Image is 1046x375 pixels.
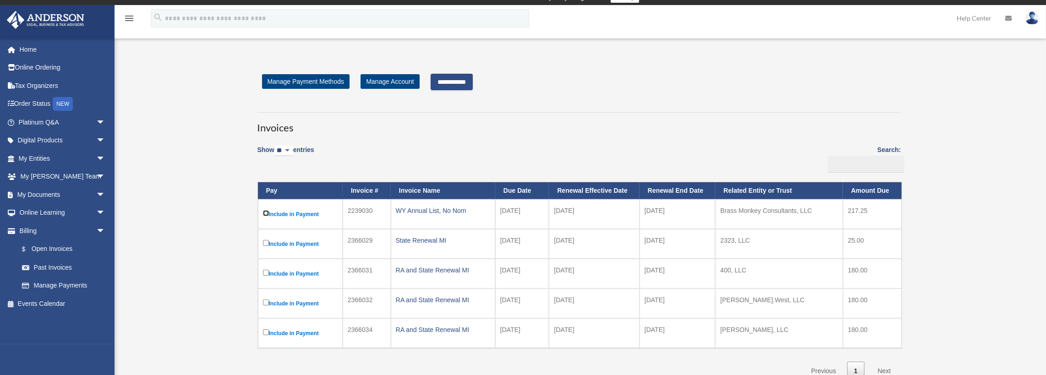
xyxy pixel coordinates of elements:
[263,327,338,339] label: Include in Payment
[828,156,904,173] input: Search:
[495,288,549,318] td: [DATE]
[843,199,902,229] td: 217.25
[6,149,119,168] a: My Entitiesarrow_drop_down
[13,277,115,295] a: Manage Payments
[715,259,843,288] td: 400, LLC
[6,59,119,77] a: Online Ordering
[6,222,115,240] a: Billingarrow_drop_down
[640,288,716,318] td: [DATE]
[343,199,391,229] td: 2239030
[96,204,115,223] span: arrow_drop_down
[13,258,115,277] a: Past Invoices
[549,229,639,259] td: [DATE]
[549,259,639,288] td: [DATE]
[6,95,119,114] a: Order StatusNEW
[263,268,338,279] label: Include in Payment
[6,168,119,186] a: My [PERSON_NAME] Teamarrow_drop_down
[715,288,843,318] td: [PERSON_NAME].West, LLC
[843,229,902,259] td: 25.00
[6,204,119,222] a: Online Learningarrow_drop_down
[495,318,549,348] td: [DATE]
[549,288,639,318] td: [DATE]
[715,182,843,199] th: Related Entity or Trust: activate to sort column ascending
[640,182,716,199] th: Renewal End Date: activate to sort column ascending
[495,259,549,288] td: [DATE]
[640,199,716,229] td: [DATE]
[96,149,115,168] span: arrow_drop_down
[843,182,902,199] th: Amount Due: activate to sort column ascending
[715,318,843,348] td: [PERSON_NAME], LLC
[13,240,110,259] a: $Open Invoices
[153,12,163,22] i: search
[549,199,639,229] td: [DATE]
[124,13,135,24] i: menu
[843,318,902,348] td: 180.00
[640,318,716,348] td: [DATE]
[6,294,119,313] a: Events Calendar
[96,168,115,186] span: arrow_drop_down
[263,298,338,309] label: Include in Payment
[263,210,269,216] input: Include in Payment
[640,229,716,259] td: [DATE]
[262,74,350,89] a: Manage Payment Methods
[27,244,32,255] span: $
[263,208,338,220] label: Include in Payment
[6,113,119,131] a: Platinum Q&Aarrow_drop_down
[343,182,391,199] th: Invoice #: activate to sort column ascending
[396,264,490,277] div: RA and State Renewal MI
[495,199,549,229] td: [DATE]
[6,131,119,150] a: Digital Productsarrow_drop_down
[343,318,391,348] td: 2366034
[4,11,87,29] img: Anderson Advisors Platinum Portal
[53,97,73,111] div: NEW
[396,293,490,306] div: RA and State Renewal MI
[391,182,495,199] th: Invoice Name: activate to sort column ascending
[257,144,314,165] label: Show entries
[263,299,269,305] input: Include in Payment
[96,222,115,240] span: arrow_drop_down
[263,238,338,250] label: Include in Payment
[258,182,343,199] th: Pay: activate to sort column descending
[96,131,115,150] span: arrow_drop_down
[825,144,901,173] label: Search:
[1025,11,1039,25] img: User Pic
[6,185,119,204] a: My Documentsarrow_drop_down
[495,182,549,199] th: Due Date: activate to sort column ascending
[343,259,391,288] td: 2366031
[263,329,269,335] input: Include in Payment
[396,323,490,336] div: RA and State Renewal MI
[361,74,419,89] a: Manage Account
[6,76,119,95] a: Tax Organizers
[549,182,639,199] th: Renewal Effective Date: activate to sort column ascending
[96,185,115,204] span: arrow_drop_down
[6,40,119,59] a: Home
[640,259,716,288] td: [DATE]
[124,16,135,24] a: menu
[396,234,490,247] div: State Renewal MI
[263,240,269,246] input: Include in Payment
[715,229,843,259] td: 2323, LLC
[396,204,490,217] div: WY Annual List, No Nom
[263,270,269,276] input: Include in Payment
[843,288,902,318] td: 180.00
[549,318,639,348] td: [DATE]
[274,146,293,156] select: Showentries
[96,113,115,132] span: arrow_drop_down
[343,229,391,259] td: 2366029
[257,112,901,135] h3: Invoices
[715,199,843,229] td: Brass Monkey Consultants, LLC
[843,259,902,288] td: 180.00
[343,288,391,318] td: 2366032
[495,229,549,259] td: [DATE]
